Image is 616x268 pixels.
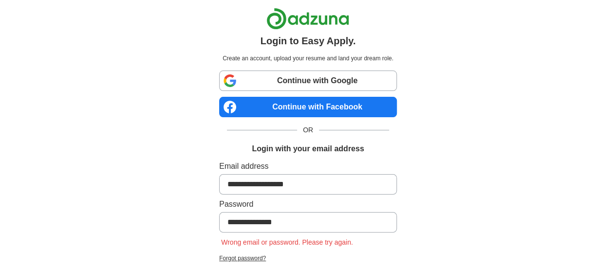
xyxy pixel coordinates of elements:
a: Continue with Google [219,71,397,91]
a: Continue with Facebook [219,97,397,117]
h1: Login to Easy Apply. [261,34,356,48]
span: OR [297,125,319,135]
label: Password [219,198,397,210]
a: Forgot password? [219,254,397,263]
img: Adzuna logo [266,8,349,30]
p: Create an account, upload your resume and land your dream role. [221,54,395,63]
h1: Login with your email address [252,143,364,155]
span: Wrong email or password. Please try again. [219,238,355,246]
label: Email address [219,161,397,172]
